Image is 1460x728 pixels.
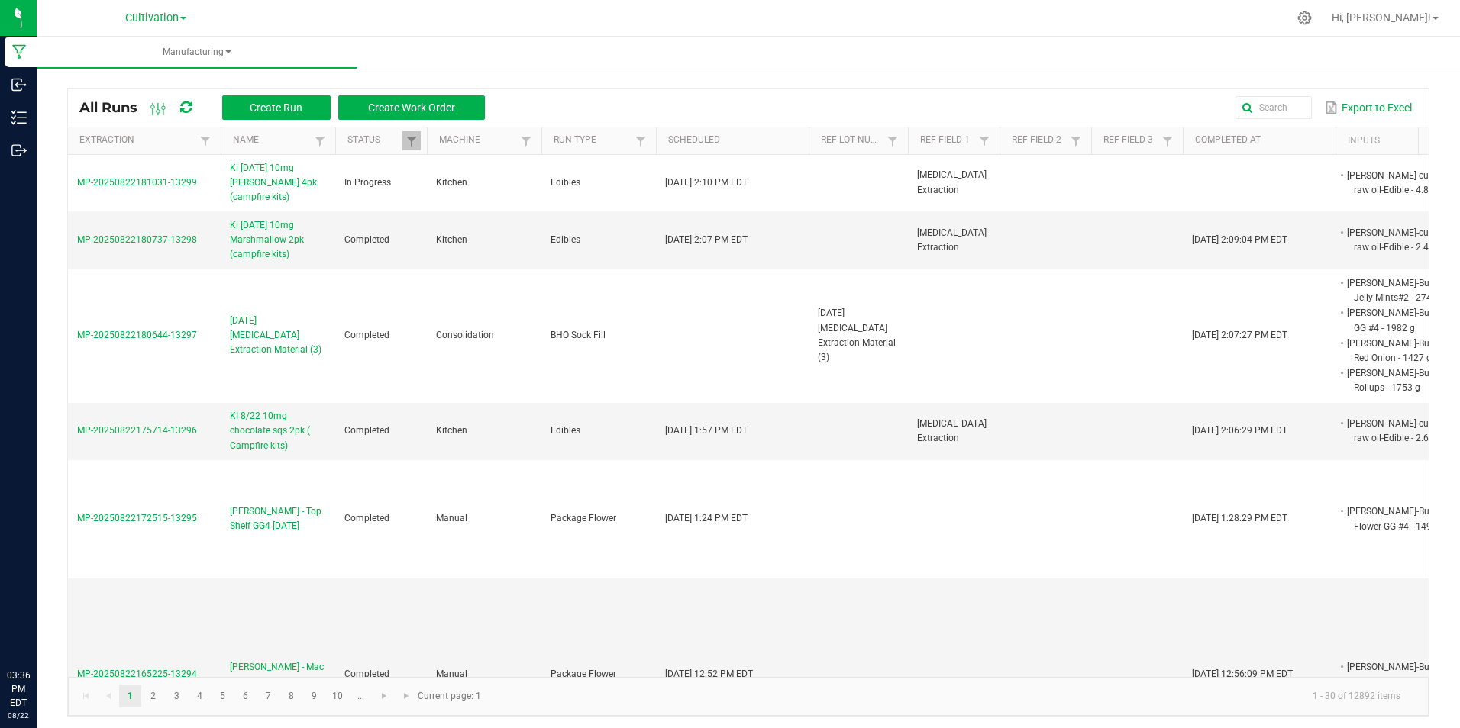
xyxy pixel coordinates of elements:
a: MachineSortable [439,134,516,147]
a: Filter [883,131,902,150]
span: [PERSON_NAME] - Top Shelf GG4 [DATE] [230,504,326,533]
p: 08/22 [7,710,30,721]
div: All Runs [79,95,496,121]
inline-svg: Outbound [11,143,27,158]
span: Hi, [PERSON_NAME]! [1332,11,1431,24]
span: [DATE] 2:09:04 PM EDT [1192,234,1287,245]
a: Page 10 [327,685,349,707]
iframe: Resource center [15,606,61,652]
span: Package Flower [551,513,616,523]
a: Go to the last page [396,685,418,707]
span: Kitchen [436,234,467,245]
a: Filter [196,131,215,150]
a: Page 5 [212,685,234,707]
a: NameSortable [233,134,310,147]
a: Page 1 [119,685,141,707]
a: Ref Field 1Sortable [920,134,974,147]
a: Page 11 [350,685,372,707]
span: KI 8/22 10mg chocolate sqs 2pk ( Campfire kits) [230,409,326,453]
span: [MEDICAL_DATA] Extraction [917,418,987,443]
a: Run TypeSortable [554,134,631,147]
span: MP-20250822165225-13294 [77,668,197,679]
span: Completed [344,513,389,523]
span: Kitchen [436,425,467,436]
span: [DATE] 1:28:29 PM EDT [1192,513,1287,523]
a: Ref Field 2Sortable [1012,134,1066,147]
span: Cultivation [125,11,179,24]
input: Search [1236,96,1312,119]
span: [MEDICAL_DATA] Extraction [917,227,987,253]
a: Filter [975,131,993,150]
a: Ref Lot NumberSortable [821,134,883,147]
span: [DATE] 1:57 PM EDT [665,425,748,436]
a: Page 3 [166,685,188,707]
span: [DATE] 2:07 PM EDT [665,234,748,245]
span: [DATE] 2:10 PM EDT [665,177,748,188]
span: Go to the next page [378,690,390,702]
span: Edibles [551,234,580,245]
span: Completed [344,330,389,340]
span: MP-20250822181031-13299 [77,177,197,188]
inline-svg: Manufacturing [11,44,27,60]
a: Filter [1158,131,1177,150]
span: BHO Sock Fill [551,330,606,340]
span: [DATE] 2:06:29 PM EDT [1192,425,1287,436]
span: MP-20250822180644-13297 [77,330,197,340]
a: Page 9 [303,685,325,707]
a: Completed AtSortable [1195,134,1329,147]
span: Consolidation [436,330,494,340]
inline-svg: Inbound [11,77,27,92]
span: [DATE] 2:07:27 PM EDT [1192,330,1287,340]
a: Filter [517,131,535,150]
span: [PERSON_NAME] - Mac 1 [DATE] [230,660,326,689]
a: Filter [311,131,329,150]
a: Page 7 [257,685,279,707]
span: Completed [344,234,389,245]
span: Go to the last page [401,690,413,702]
span: MP-20250822180737-13298 [77,234,197,245]
a: Page 6 [234,685,257,707]
a: Page 4 [189,685,211,707]
span: [DATE] [MEDICAL_DATA] Extraction Material (3) [818,308,896,362]
span: Package Flower [551,668,616,679]
button: Create Run [222,95,331,120]
a: Filter [631,131,650,150]
a: ExtractionSortable [79,134,195,147]
span: [DATE] 12:56:09 PM EDT [1192,668,1293,679]
a: Filter [402,131,421,150]
span: In Progress [344,177,391,188]
span: MP-20250822175714-13296 [77,425,197,436]
span: Completed [344,668,389,679]
span: Ki [DATE] 10mg [PERSON_NAME] 4pk (campfire kits) [230,161,326,205]
a: Page 2 [142,685,164,707]
a: Filter [1067,131,1085,150]
span: Manual [436,668,467,679]
inline-svg: Inventory [11,110,27,125]
kendo-pager-info: 1 - 30 of 12892 items [490,684,1413,709]
a: Ref Field 3Sortable [1103,134,1158,147]
a: Page 8 [280,685,302,707]
span: Completed [344,425,389,436]
iframe: Resource center unread badge [45,604,63,622]
span: [DATE] 12:52 PM EDT [665,668,753,679]
kendo-pager: Current page: 1 [68,677,1429,716]
span: Kitchen [436,177,467,188]
a: Manufacturing [37,37,357,69]
span: Edibles [551,177,580,188]
span: [DATE] [MEDICAL_DATA] Extraction Material (3) [230,314,326,358]
p: 03:36 PM EDT [7,668,30,710]
span: Create Run [250,101,302,114]
span: [MEDICAL_DATA] Extraction [917,169,987,195]
a: Go to the next page [373,685,396,707]
span: Ki [DATE] 10mg Marshmallow 2pk (campfire kits) [230,218,326,263]
span: Manufacturing [37,46,357,59]
span: Manual [436,513,467,523]
button: Create Work Order [338,95,485,120]
span: MP-20250822172515-13295 [77,513,197,523]
a: ScheduledSortable [668,134,803,147]
span: Edibles [551,425,580,436]
span: Create Work Order [368,101,455,114]
a: StatusSortable [347,134,402,147]
button: Export to Excel [1321,95,1416,121]
span: [DATE] 1:24 PM EDT [665,513,748,523]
